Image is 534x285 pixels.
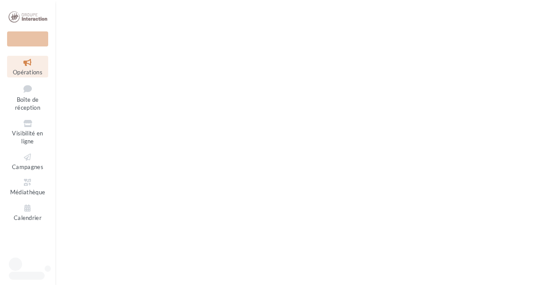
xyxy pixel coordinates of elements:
span: Opérations [13,69,42,76]
a: Campagnes [7,150,48,172]
span: Médiathèque [10,189,46,196]
a: Médiathèque [7,176,48,197]
span: Visibilité en ligne [12,130,43,145]
a: Calendrier [7,201,48,223]
a: Boîte de réception [7,81,48,113]
span: Campagnes [12,163,43,170]
span: Boîte de réception [15,96,40,112]
a: Visibilité en ligne [7,117,48,147]
span: Calendrier [14,214,42,221]
a: Opérations [7,56,48,77]
div: Nouvelle campagne [7,31,48,46]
